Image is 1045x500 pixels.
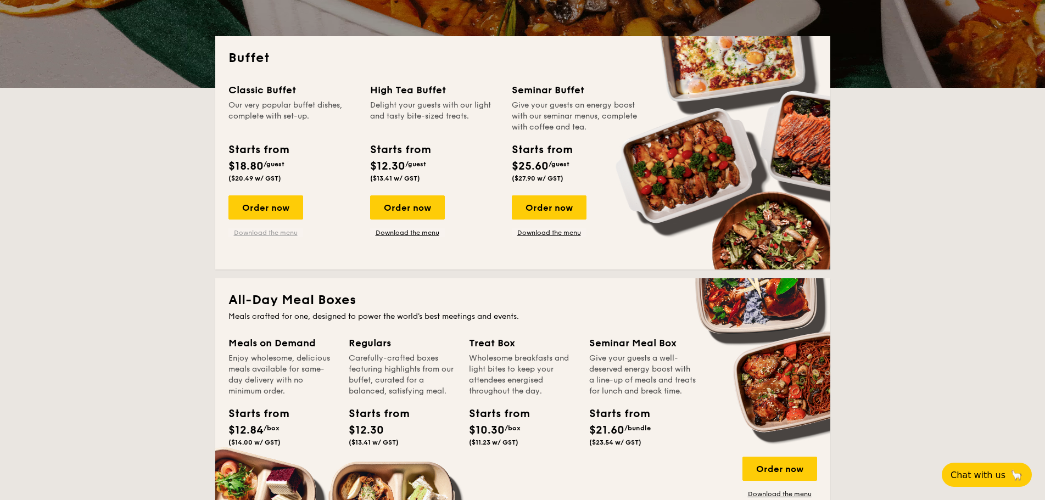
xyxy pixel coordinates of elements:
div: Give your guests an energy boost with our seminar menus, complete with coffee and tea. [512,100,640,133]
span: /guest [264,160,284,168]
div: Carefully-crafted boxes featuring highlights from our buffet, curated for a balanced, satisfying ... [349,353,456,397]
div: Order now [228,195,303,220]
div: Delight your guests with our light and tasty bite-sized treats. [370,100,499,133]
div: Regulars [349,335,456,351]
a: Download the menu [228,228,303,237]
div: Seminar Meal Box [589,335,696,351]
div: Starts from [349,406,398,422]
span: $21.60 [589,424,624,437]
div: Starts from [228,142,288,158]
div: Give your guests a well-deserved energy boost with a line-up of meals and treats for lunch and br... [589,353,696,397]
span: ($11.23 w/ GST) [469,439,518,446]
div: Order now [512,195,586,220]
span: $12.84 [228,424,264,437]
div: Starts from [589,406,639,422]
div: Starts from [228,406,278,422]
span: 🦙 [1010,469,1023,481]
div: Starts from [370,142,430,158]
div: Seminar Buffet [512,82,640,98]
span: /guest [549,160,569,168]
div: Starts from [469,406,518,422]
span: /box [505,424,521,432]
div: Meals on Demand [228,335,336,351]
span: $12.30 [370,160,405,173]
span: ($27.90 w/ GST) [512,175,563,182]
span: $18.80 [228,160,264,173]
a: Download the menu [512,228,586,237]
div: Our very popular buffet dishes, complete with set-up. [228,100,357,133]
span: ($14.00 w/ GST) [228,439,281,446]
div: Classic Buffet [228,82,357,98]
div: Enjoy wholesome, delicious meals available for same-day delivery with no minimum order. [228,353,336,397]
button: Chat with us🦙 [942,463,1032,487]
span: /bundle [624,424,651,432]
span: ($13.41 w/ GST) [370,175,420,182]
div: Starts from [512,142,572,158]
div: High Tea Buffet [370,82,499,98]
span: $10.30 [469,424,505,437]
div: Order now [742,457,817,481]
div: Treat Box [469,335,576,351]
a: Download the menu [742,490,817,498]
span: /box [264,424,280,432]
h2: Buffet [228,49,817,67]
span: /guest [405,160,426,168]
div: Order now [370,195,445,220]
span: ($20.49 w/ GST) [228,175,281,182]
a: Download the menu [370,228,445,237]
span: ($13.41 w/ GST) [349,439,399,446]
span: Chat with us [951,470,1005,480]
span: ($23.54 w/ GST) [589,439,641,446]
span: $25.60 [512,160,549,173]
div: Wholesome breakfasts and light bites to keep your attendees energised throughout the day. [469,353,576,397]
span: $12.30 [349,424,384,437]
div: Meals crafted for one, designed to power the world's best meetings and events. [228,311,817,322]
h2: All-Day Meal Boxes [228,291,817,309]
